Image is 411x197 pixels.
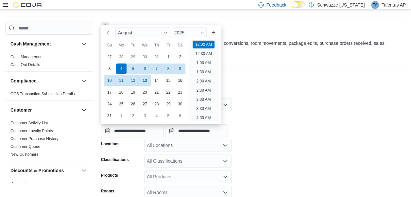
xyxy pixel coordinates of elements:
[128,99,138,109] div: day-26
[10,128,53,134] span: Customer Loyalty Points
[10,78,79,84] button: Compliance
[104,27,114,38] button: Previous Month
[10,121,48,125] a: Customer Activity List
[104,40,115,50] div: Su
[194,105,213,113] li: 3:30 AM
[151,75,162,86] div: day-14
[163,111,174,121] div: day-5
[115,27,170,38] div: Button. Open the month selector. August is currently selected.
[163,52,174,62] div: day-1
[10,41,51,47] h3: Cash Management
[140,52,150,62] div: day-30
[194,114,213,122] li: 4:00 AM
[10,55,43,59] a: Cash Management
[104,75,115,86] div: day-10
[163,63,174,74] div: day-8
[104,63,115,74] div: day-3
[151,40,162,50] div: Th
[175,63,185,74] div: day-9
[116,40,127,50] div: Mo
[174,30,184,35] span: 2025
[104,87,115,98] div: day-17
[101,40,402,54] div: View all inventory transaction details including, adjustments, conversions, room movements, packa...
[208,27,218,38] button: Next month
[10,62,40,67] span: Cash Out Details
[10,107,79,113] button: Customer
[175,111,185,121] div: day-6
[175,40,185,50] div: Sa
[80,77,88,85] button: Compliance
[13,2,43,8] img: Cova
[101,124,164,137] input: Press the down key to enter a popover containing a calendar. Press the escape key to close the po...
[140,99,150,109] div: day-27
[10,120,48,126] span: Customer Activity List
[10,91,75,97] span: OCS Transaction Submission Details
[101,141,120,147] label: Locations
[5,90,93,100] div: Compliance
[223,143,228,148] button: Open list of options
[175,87,185,98] div: day-23
[163,87,174,98] div: day-22
[101,173,118,178] label: Products
[373,1,377,9] span: TA
[10,129,53,133] a: Customer Loyalty Points
[371,1,379,9] div: Talentas AP
[101,188,114,194] label: Rooms
[194,77,213,85] li: 2:00 AM
[10,167,64,174] h3: Discounts & Promotions
[175,99,185,109] div: day-30
[10,92,75,96] a: OCS Transaction Submission Details
[151,63,162,74] div: day-7
[10,136,59,141] a: Customer Purchase History
[104,111,115,121] div: day-31
[10,167,79,174] button: Discounts & Promotions
[163,75,174,86] div: day-15
[104,99,115,109] div: day-24
[223,174,228,179] button: Open list of options
[128,111,138,121] div: day-2
[118,30,132,35] span: August
[10,78,36,84] h3: Compliance
[223,158,228,164] button: Open list of options
[80,40,88,48] button: Cash Management
[10,41,79,47] button: Cash Management
[266,2,286,8] span: Feedback
[10,107,32,113] h3: Customer
[193,50,214,58] li: 12:30 AM
[163,99,174,109] div: day-29
[128,40,138,50] div: Tu
[292,1,305,8] input: Dark Mode
[140,75,150,86] div: day-13
[5,119,93,161] div: Customer
[163,40,174,50] div: Fr
[101,157,129,162] label: Classifications
[128,75,138,86] div: day-12
[104,51,186,122] div: August, 2025
[151,52,162,62] div: day-31
[128,63,138,74] div: day-5
[104,52,115,62] div: day-27
[80,106,88,114] button: Customer
[5,53,93,71] div: Cash Management
[10,63,40,67] a: Cash Out Details
[317,1,365,9] p: Schwazze [US_STATE]
[194,96,213,103] li: 3:00 AM
[140,63,150,74] div: day-6
[116,63,127,74] div: day-4
[128,52,138,62] div: day-29
[10,144,40,149] a: Customer Queue
[10,181,28,186] a: Discounts
[382,1,406,9] p: Talentas AP
[128,87,138,98] div: day-19
[10,152,38,157] a: New Customers
[151,87,162,98] div: day-21
[151,99,162,109] div: day-28
[367,1,368,9] p: |
[116,99,127,109] div: day-25
[193,41,214,48] li: 12:00 AM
